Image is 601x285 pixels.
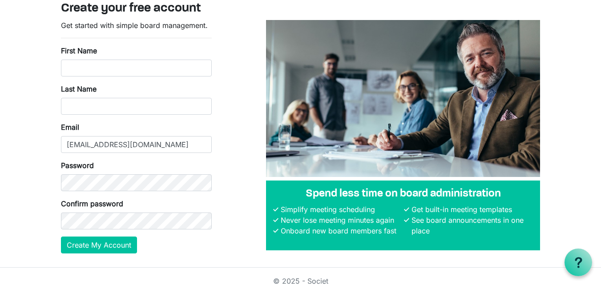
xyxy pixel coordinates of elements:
[61,122,79,132] label: Email
[278,215,402,225] li: Never lose meeting minutes again
[266,20,540,177] img: A photograph of board members sitting at a table
[409,204,533,215] li: Get built-in meeting templates
[61,237,137,253] button: Create My Account
[273,188,533,201] h4: Spend less time on board administration
[409,215,533,236] li: See board announcements in one place
[61,84,97,94] label: Last Name
[61,198,123,209] label: Confirm password
[61,160,94,171] label: Password
[61,1,540,16] h3: Create your free account
[278,225,402,236] li: Onboard new board members fast
[278,204,402,215] li: Simplify meeting scheduling
[61,45,97,56] label: First Name
[61,21,208,30] span: Get started with simple board management.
